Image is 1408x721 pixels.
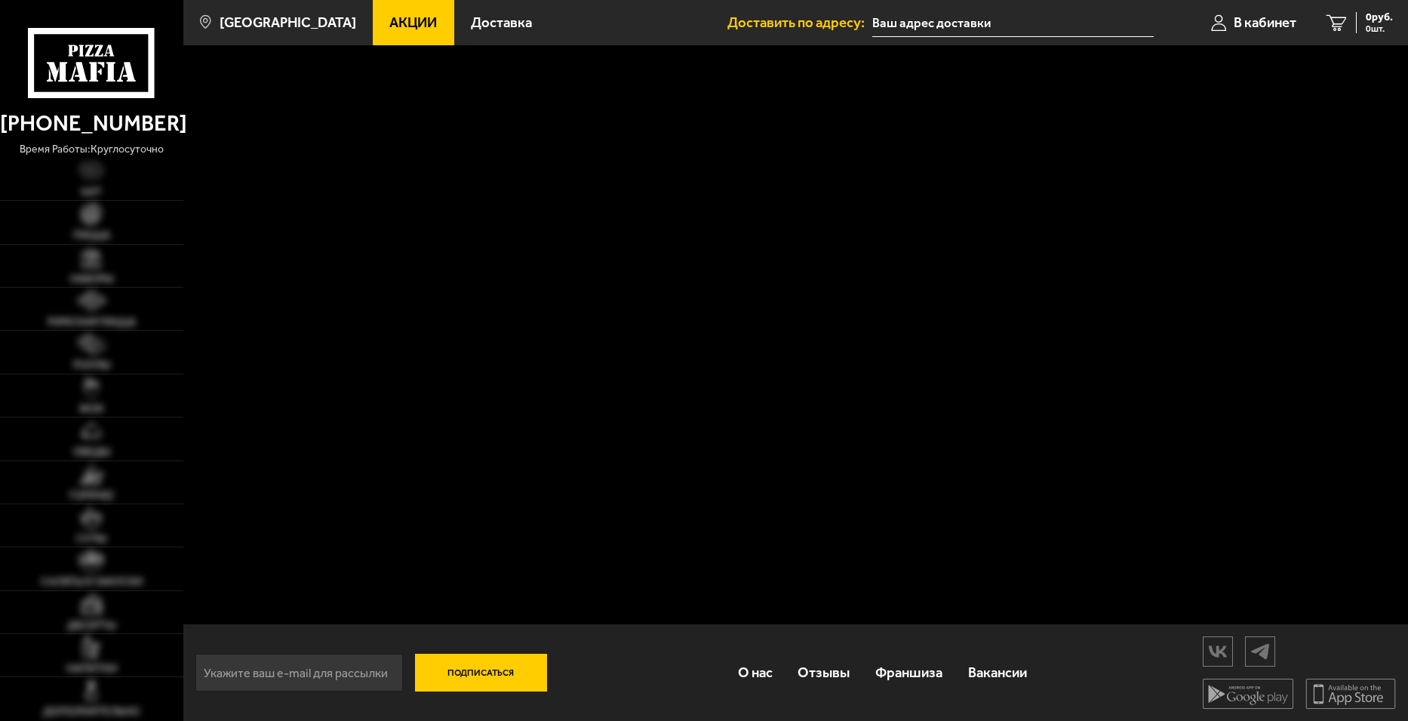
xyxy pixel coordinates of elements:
span: Доставить по адресу: [727,16,872,30]
input: Укажите ваш e-mail для рассылки [195,654,403,692]
span: Роллы [73,360,110,371]
span: [GEOGRAPHIC_DATA] [220,16,356,30]
span: Доставка [471,16,532,30]
span: Обеды [73,447,110,458]
span: Салаты и закуски [41,577,143,587]
span: Дополнительно [43,707,140,717]
span: Хит [81,187,102,198]
a: Вакансии [955,649,1040,696]
span: 0 шт. [1366,24,1393,33]
span: Десерты [67,621,115,631]
span: WOK [79,404,104,414]
span: Наборы [70,274,113,285]
span: Супы [76,534,106,544]
span: Напитки [66,664,117,674]
img: tg [1246,638,1274,664]
span: Римская пицца [48,317,136,328]
a: О нас [725,649,785,696]
span: В кабинет [1234,16,1296,30]
span: Акции [389,16,437,30]
button: Подписаться [415,654,547,692]
a: Франшиза [862,649,955,696]
span: Пицца [73,230,110,241]
a: Отзывы [785,649,863,696]
span: Горячее [69,491,114,501]
span: 0 руб. [1366,12,1393,23]
img: vk [1204,638,1232,664]
input: Ваш адрес доставки [872,9,1154,37]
